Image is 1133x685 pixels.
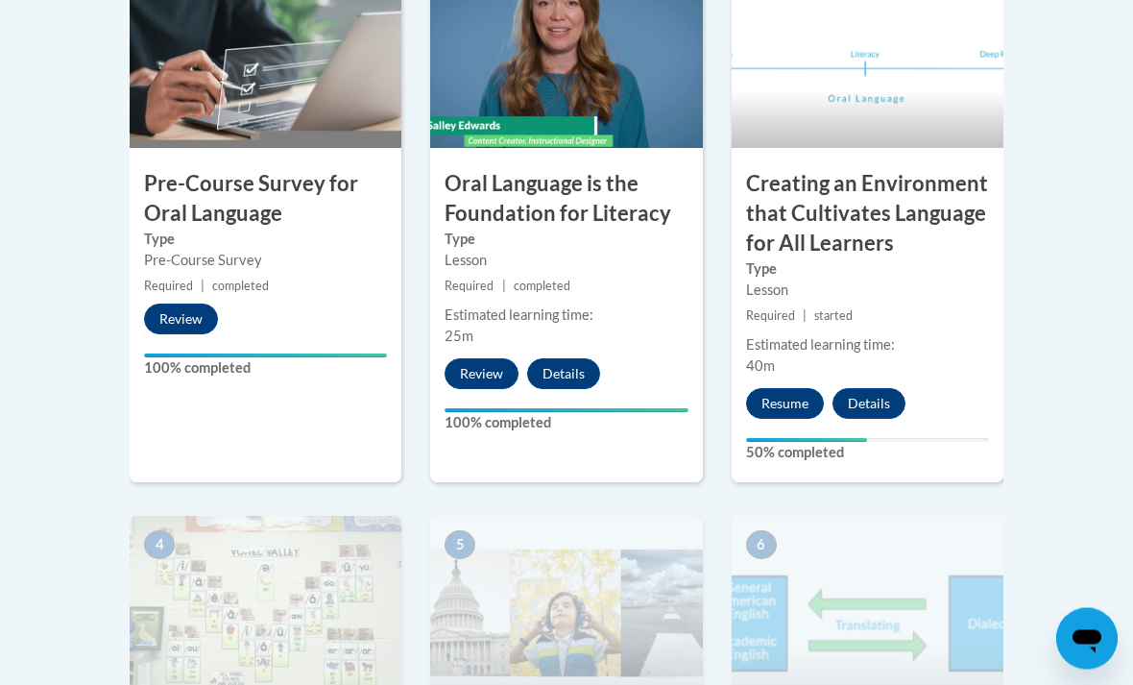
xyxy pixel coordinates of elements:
[514,280,570,294] span: completed
[144,280,193,294] span: Required
[732,170,1003,258] h3: Creating an Environment that Cultivates Language for All Learners
[502,280,506,294] span: |
[445,359,518,390] button: Review
[746,389,824,420] button: Resume
[445,413,687,434] label: 100% completed
[746,281,989,302] div: Lesson
[746,335,989,356] div: Estimated learning time:
[803,309,807,324] span: |
[832,389,905,420] button: Details
[445,230,687,251] label: Type
[746,309,795,324] span: Required
[445,306,687,327] div: Estimated learning time:
[445,251,687,272] div: Lesson
[814,309,853,324] span: started
[445,329,473,345] span: 25m
[527,359,600,390] button: Details
[746,259,989,281] label: Type
[746,531,777,560] span: 6
[746,443,989,464] label: 50% completed
[746,439,868,443] div: Your progress
[212,280,269,294] span: completed
[144,355,387,358] div: Your progress
[1056,608,1118,670] iframe: Button to launch messaging window
[445,280,494,294] span: Required
[144,251,387,272] div: Pre-Course Survey
[144,230,387,251] label: Type
[445,531,475,560] span: 5
[144,358,387,379] label: 100% completed
[144,531,175,560] span: 4
[130,170,401,230] h3: Pre-Course Survey for Oral Language
[144,305,218,335] button: Review
[746,358,775,375] span: 40m
[445,409,687,413] div: Your progress
[201,280,205,294] span: |
[430,170,702,230] h3: Oral Language is the Foundation for Literacy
